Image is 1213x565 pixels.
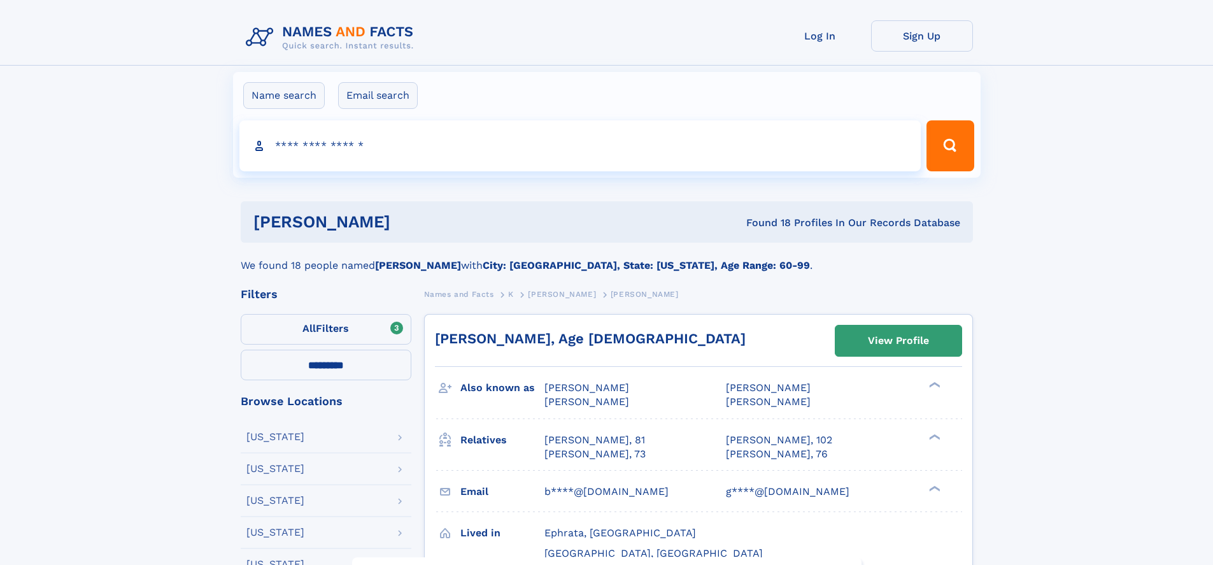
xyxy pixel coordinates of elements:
[926,484,941,492] div: ❯
[246,464,304,474] div: [US_STATE]
[241,243,973,273] div: We found 18 people named with .
[868,326,929,355] div: View Profile
[544,527,696,539] span: Ephrata, [GEOGRAPHIC_DATA]
[246,432,304,442] div: [US_STATE]
[302,322,316,334] span: All
[528,290,596,299] span: [PERSON_NAME]
[508,286,514,302] a: K
[528,286,596,302] a: [PERSON_NAME]
[926,120,974,171] button: Search Button
[460,522,544,544] h3: Lived in
[544,447,646,461] a: [PERSON_NAME], 73
[424,286,494,302] a: Names and Facts
[611,290,679,299] span: [PERSON_NAME]
[726,382,811,394] span: [PERSON_NAME]
[460,481,544,503] h3: Email
[926,381,941,389] div: ❯
[769,20,871,52] a: Log In
[835,325,961,356] a: View Profile
[435,331,746,347] a: [PERSON_NAME], Age [DEMOGRAPHIC_DATA]
[460,377,544,399] h3: Also known as
[246,527,304,538] div: [US_STATE]
[568,216,960,230] div: Found 18 Profiles In Our Records Database
[544,396,629,408] span: [PERSON_NAME]
[241,289,411,300] div: Filters
[239,120,921,171] input: search input
[241,396,411,407] div: Browse Locations
[241,314,411,345] label: Filters
[338,82,418,109] label: Email search
[246,496,304,506] div: [US_STATE]
[243,82,325,109] label: Name search
[241,20,424,55] img: Logo Names and Facts
[726,433,832,447] a: [PERSON_NAME], 102
[544,547,763,559] span: [GEOGRAPHIC_DATA], [GEOGRAPHIC_DATA]
[253,214,569,230] h1: [PERSON_NAME]
[926,433,941,441] div: ❯
[460,429,544,451] h3: Relatives
[544,382,629,394] span: [PERSON_NAME]
[871,20,973,52] a: Sign Up
[483,259,810,271] b: City: [GEOGRAPHIC_DATA], State: [US_STATE], Age Range: 60-99
[508,290,514,299] span: K
[375,259,461,271] b: [PERSON_NAME]
[544,433,645,447] a: [PERSON_NAME], 81
[726,396,811,408] span: [PERSON_NAME]
[726,447,828,461] a: [PERSON_NAME], 76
